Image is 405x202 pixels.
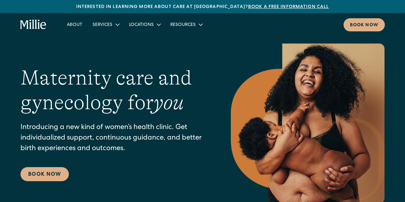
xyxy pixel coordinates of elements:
[62,19,87,30] a: About
[170,22,196,28] div: Resources
[87,19,124,30] div: Services
[165,19,207,30] div: Resources
[20,167,69,181] a: Book Now
[248,5,329,9] a: Book a free information call
[20,20,46,30] a: home
[350,22,378,29] div: Book now
[344,18,385,31] a: Book now
[129,22,154,28] div: Locations
[93,22,112,28] div: Services
[20,66,205,115] h1: Maternity care and gynecology for
[20,123,205,154] p: Introducing a new kind of women’s health clinic. Get individualized support, continuous guidance,...
[124,19,165,30] div: Locations
[154,91,184,114] em: you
